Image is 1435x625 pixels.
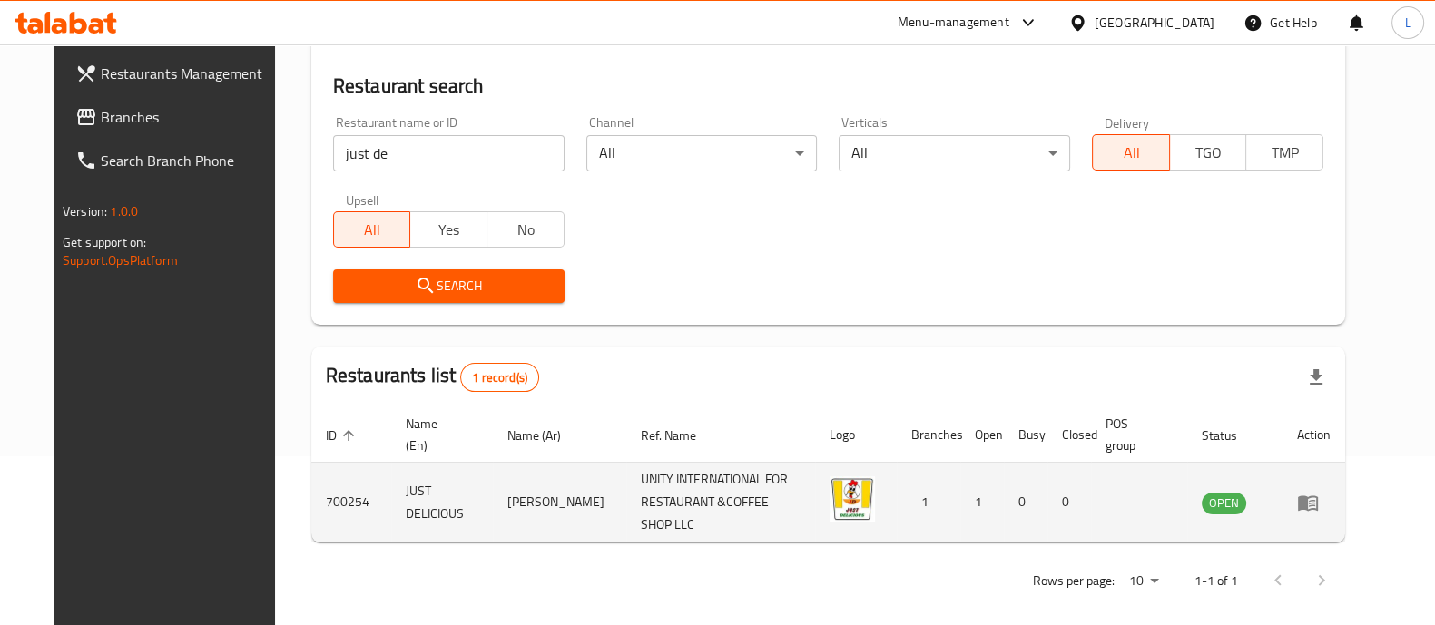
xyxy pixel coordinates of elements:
[507,425,585,446] span: Name (Ar)
[1404,13,1410,33] span: L
[815,407,897,463] th: Logo
[311,463,391,542] td: 700254
[326,362,539,392] h2: Restaurants list
[346,193,379,206] label: Upsell
[1202,493,1246,513] span: OPEN
[391,463,493,542] td: JUST DELICIOUS
[61,52,293,95] a: Restaurants Management
[1177,140,1240,166] span: TGO
[1047,407,1091,463] th: Closed
[101,106,279,128] span: Branches
[333,135,565,171] input: Search for restaurant name or ID..
[101,150,279,171] span: Search Branch Phone
[1194,570,1238,592] p: 1-1 of 1
[333,211,411,248] button: All
[586,135,818,171] div: All
[1047,463,1091,542] td: 0
[101,63,279,84] span: Restaurants Management
[1283,407,1345,463] th: Action
[61,139,293,182] a: Search Branch Phone
[1253,140,1316,166] span: TMP
[1105,116,1150,129] label: Delivery
[63,249,178,272] a: Support.OpsPlatform
[898,12,1009,34] div: Menu-management
[1294,356,1338,399] div: Export file
[1245,134,1323,171] button: TMP
[641,425,720,446] span: Ref. Name
[418,217,480,243] span: Yes
[1202,425,1261,446] span: Status
[348,275,550,298] span: Search
[1033,570,1115,592] p: Rows per page:
[406,413,471,456] span: Name (En)
[487,211,565,248] button: No
[1106,413,1165,456] span: POS group
[493,463,626,542] td: [PERSON_NAME]
[1202,493,1246,514] div: OPEN
[1095,13,1214,33] div: [GEOGRAPHIC_DATA]
[110,200,138,223] span: 1.0.0
[1169,134,1247,171] button: TGO
[63,230,146,254] span: Get support on:
[63,200,107,223] span: Version:
[326,425,360,446] span: ID
[1100,140,1163,166] span: All
[311,407,1345,542] table: enhanced table
[839,135,1070,171] div: All
[960,463,1004,542] td: 1
[830,476,875,522] img: JUST DELICIOUS
[333,73,1323,100] h2: Restaurant search
[897,407,960,463] th: Branches
[960,407,1004,463] th: Open
[409,211,487,248] button: Yes
[461,369,538,386] span: 1 record(s)
[341,217,404,243] span: All
[626,463,814,542] td: UNITY INTERNATIONAL FOR RESTAURANT &COFFEE SHOP LLC
[897,463,960,542] td: 1
[460,363,539,392] div: Total records count
[1004,407,1047,463] th: Busy
[333,269,565,303] button: Search
[1122,568,1165,595] div: Rows per page:
[61,95,293,139] a: Branches
[495,217,557,243] span: No
[1004,463,1047,542] td: 0
[1092,134,1170,171] button: All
